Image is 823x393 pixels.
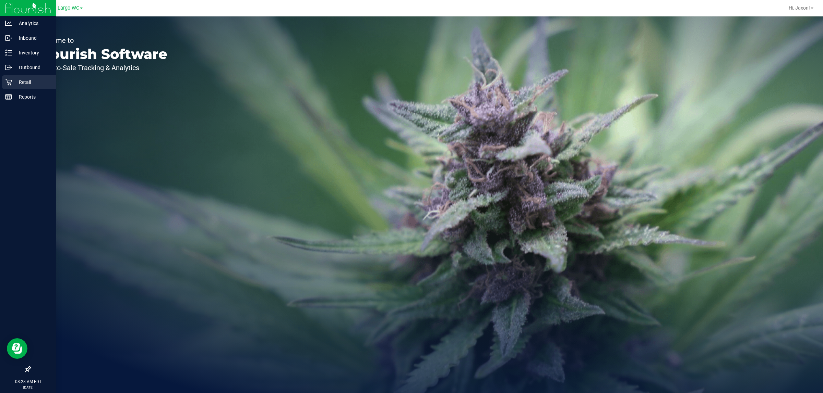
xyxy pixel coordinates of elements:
inline-svg: Retail [5,79,12,86]
inline-svg: Outbound [5,64,12,71]
p: Reports [12,93,53,101]
span: Largo WC [58,5,79,11]
span: Hi, Jaxon! [789,5,810,11]
p: [DATE] [3,385,53,390]
inline-svg: Inventory [5,49,12,56]
p: Seed-to-Sale Tracking & Analytics [37,64,167,71]
p: Retail [12,78,53,86]
inline-svg: Reports [5,93,12,100]
p: Outbound [12,63,53,72]
p: Analytics [12,19,53,27]
inline-svg: Analytics [5,20,12,27]
inline-svg: Inbound [5,35,12,41]
p: Welcome to [37,37,167,44]
iframe: Resource center [7,338,27,359]
p: Inventory [12,49,53,57]
p: Flourish Software [37,47,167,61]
p: 08:28 AM EDT [3,379,53,385]
p: Inbound [12,34,53,42]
